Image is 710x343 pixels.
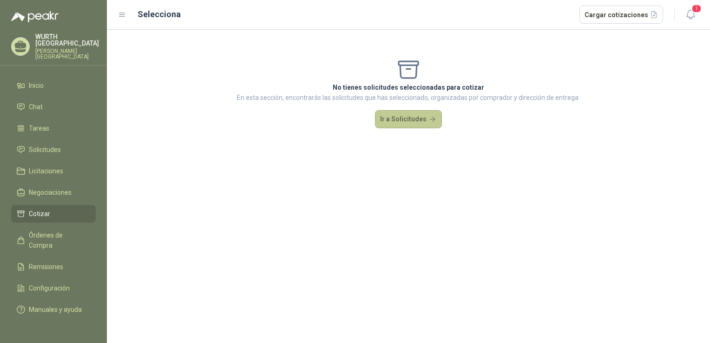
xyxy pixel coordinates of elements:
a: Tareas [11,119,96,137]
span: 1 [691,4,702,13]
span: Chat [29,102,43,112]
button: Cargar cotizaciones [579,6,664,24]
a: Configuración [11,279,96,297]
a: Órdenes de Compra [11,226,96,254]
span: Inicio [29,80,44,91]
a: Inicio [11,77,96,94]
a: Licitaciones [11,162,96,180]
span: Tareas [29,123,49,133]
span: Manuales y ayuda [29,304,82,315]
h2: Selecciona [138,8,181,21]
p: En esta sección, encontrarás las solicitudes que has seleccionado, organizadas por comprador y di... [237,92,580,103]
span: Negociaciones [29,187,72,198]
p: WURTH [GEOGRAPHIC_DATA] [35,33,99,46]
button: Ir a Solicitudes [375,110,442,129]
span: Solicitudes [29,145,61,155]
span: Remisiones [29,262,63,272]
p: No tienes solicitudes seleccionadas para cotizar [237,82,580,92]
span: Órdenes de Compra [29,230,87,251]
span: Cotizar [29,209,50,219]
a: Remisiones [11,258,96,276]
p: [PERSON_NAME] [GEOGRAPHIC_DATA] [35,48,99,59]
a: Cotizar [11,205,96,223]
a: Chat [11,98,96,116]
a: Solicitudes [11,141,96,158]
a: Negociaciones [11,184,96,201]
a: Manuales y ayuda [11,301,96,318]
button: 1 [682,7,699,23]
img: Logo peakr [11,11,59,22]
span: Licitaciones [29,166,63,176]
span: Configuración [29,283,70,293]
